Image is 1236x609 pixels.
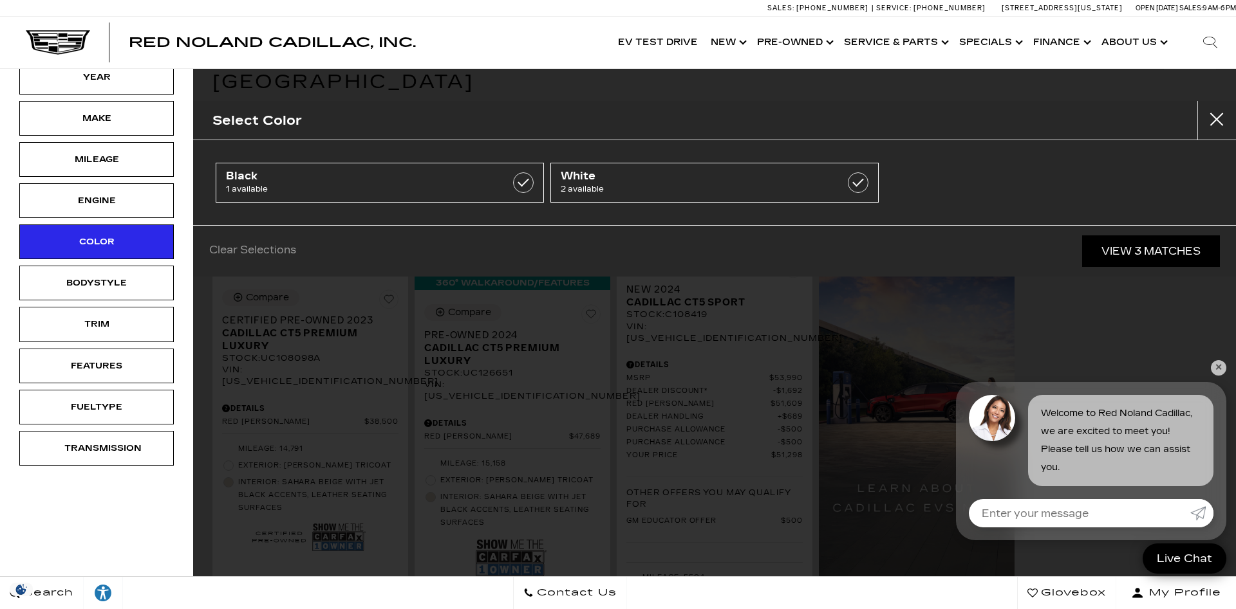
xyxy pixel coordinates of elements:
span: Glovebox [1038,584,1106,602]
span: Open [DATE] [1136,4,1178,12]
button: Open user profile menu [1116,577,1236,609]
a: Black1 available [216,163,544,203]
a: Red Noland Cadillac, Inc. [129,36,416,49]
span: Search [20,584,73,602]
span: [PHONE_NUMBER] [796,4,868,12]
span: Red Noland Cadillac, Inc. [129,35,416,50]
div: EngineEngine [19,183,174,218]
a: [STREET_ADDRESS][US_STATE] [1002,4,1123,12]
a: Contact Us [513,577,627,609]
a: Submit [1190,499,1213,527]
span: Sales: [1179,4,1203,12]
a: Pre-Owned [751,17,838,68]
img: Opt-Out Icon [6,583,36,596]
section: Click to Open Cookie Consent Modal [6,583,36,596]
span: Live Chat [1150,551,1219,566]
div: Features [64,359,129,373]
div: MileageMileage [19,142,174,177]
div: Welcome to Red Noland Cadillac, we are excited to meet you! Please tell us how we can assist you. [1028,395,1213,486]
div: TransmissionTransmission [19,431,174,466]
button: close [1197,101,1236,140]
a: Service & Parts [838,17,953,68]
a: Service: [PHONE_NUMBER] [872,5,989,12]
div: Bodystyle [64,276,129,290]
div: TrimTrim [19,307,174,341]
span: Black [226,170,487,183]
div: FeaturesFeatures [19,349,174,383]
div: Make [64,111,129,125]
div: MakeMake [19,101,174,136]
input: Enter your message [969,499,1190,527]
span: [PHONE_NUMBER] [913,4,986,12]
div: Color [64,235,129,249]
span: My Profile [1144,584,1221,602]
a: About Us [1095,17,1172,68]
div: Search [1184,17,1236,68]
div: Year [64,70,129,84]
a: Explore your accessibility options [84,577,123,609]
a: Specials [953,17,1027,68]
a: Sales: [PHONE_NUMBER] [767,5,872,12]
div: Explore your accessibility options [84,583,122,603]
div: BodystyleBodystyle [19,266,174,300]
a: EV Test Drive [612,17,704,68]
span: Service: [876,4,912,12]
span: 2 available [561,183,822,195]
a: Finance [1027,17,1095,68]
span: Contact Us [534,584,617,602]
div: Trim [64,317,129,331]
span: White [561,170,822,183]
a: New [704,17,751,68]
a: White2 available [550,163,879,203]
a: View 3 Matches [1082,235,1220,267]
div: Transmission [64,441,129,455]
span: Sales: [767,4,794,12]
div: Mileage [64,152,129,167]
h2: Select Color [212,110,302,131]
span: 1 available [226,183,487,195]
a: Clear Selections [209,244,296,259]
div: Engine [64,194,129,208]
img: Cadillac Dark Logo with Cadillac White Text [26,30,90,55]
a: Glovebox [1017,577,1116,609]
div: YearYear [19,60,174,95]
img: Agent profile photo [969,395,1015,441]
div: ColorColor [19,224,174,259]
span: 9 AM-6 PM [1203,4,1236,12]
div: FueltypeFueltype [19,390,174,424]
div: Fueltype [64,400,129,414]
a: Live Chat [1143,543,1226,574]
